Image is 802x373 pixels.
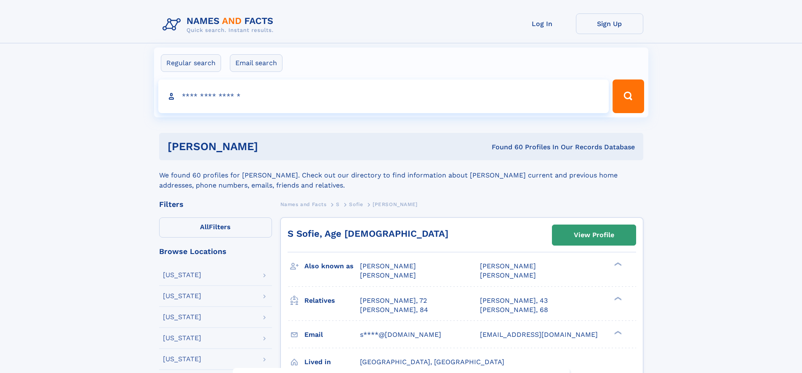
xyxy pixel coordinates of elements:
[360,271,416,279] span: [PERSON_NAME]
[163,314,201,320] div: [US_STATE]
[304,355,360,369] h3: Lived in
[360,358,504,366] span: [GEOGRAPHIC_DATA], [GEOGRAPHIC_DATA]
[159,160,643,190] div: We found 60 profiles for [PERSON_NAME]. Check out our directory to find information about [PERSON...
[159,248,272,255] div: Browse Locations
[336,199,340,209] a: S
[552,225,636,245] a: View Profile
[360,262,416,270] span: [PERSON_NAME]
[163,335,201,341] div: [US_STATE]
[288,228,448,239] a: S Sofie, Age [DEMOGRAPHIC_DATA]
[163,293,201,299] div: [US_STATE]
[200,223,209,231] span: All
[336,201,340,207] span: S
[159,217,272,238] label: Filters
[373,201,418,207] span: [PERSON_NAME]
[574,225,614,245] div: View Profile
[576,13,643,34] a: Sign Up
[360,305,428,315] a: [PERSON_NAME], 84
[163,356,201,362] div: [US_STATE]
[480,305,548,315] a: [PERSON_NAME], 68
[349,201,363,207] span: Sofie
[612,330,622,335] div: ❯
[612,262,622,267] div: ❯
[230,54,282,72] label: Email search
[480,262,536,270] span: [PERSON_NAME]
[480,331,598,339] span: [EMAIL_ADDRESS][DOMAIN_NAME]
[158,79,609,113] input: search input
[304,328,360,342] h3: Email
[280,199,327,209] a: Names and Facts
[360,296,427,305] a: [PERSON_NAME], 72
[163,272,201,278] div: [US_STATE]
[509,13,576,34] a: Log In
[168,141,375,152] h1: [PERSON_NAME]
[304,294,360,308] h3: Relatives
[480,296,548,305] a: [PERSON_NAME], 43
[613,79,644,113] button: Search Button
[304,259,360,273] h3: Also known as
[480,271,536,279] span: [PERSON_NAME]
[375,143,635,152] div: Found 60 Profiles In Our Records Database
[159,201,272,208] div: Filters
[349,199,363,209] a: Sofie
[159,13,280,36] img: Logo Names and Facts
[612,296,622,301] div: ❯
[161,54,221,72] label: Regular search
